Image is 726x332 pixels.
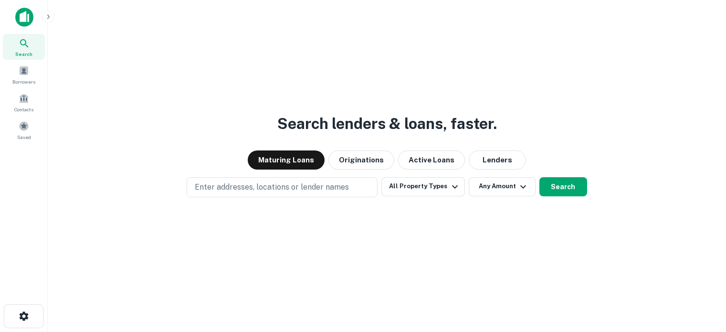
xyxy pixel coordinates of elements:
[248,150,325,170] button: Maturing Loans
[14,106,33,113] span: Contacts
[195,182,349,193] p: Enter addresses, locations or lender names
[3,89,45,115] a: Contacts
[17,133,31,141] span: Saved
[187,177,378,197] button: Enter addresses, locations or lender names
[3,117,45,143] a: Saved
[15,8,33,27] img: capitalize-icon.png
[469,177,536,196] button: Any Amount
[328,150,394,170] button: Originations
[469,150,526,170] button: Lenders
[381,177,464,196] button: All Property Types
[678,256,726,301] iframe: Chat Widget
[15,50,32,58] span: Search
[539,177,587,196] button: Search
[3,62,45,87] a: Borrowers
[398,150,465,170] button: Active Loans
[3,34,45,60] a: Search
[277,112,497,135] h3: Search lenders & loans, faster.
[12,78,35,86] span: Borrowers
